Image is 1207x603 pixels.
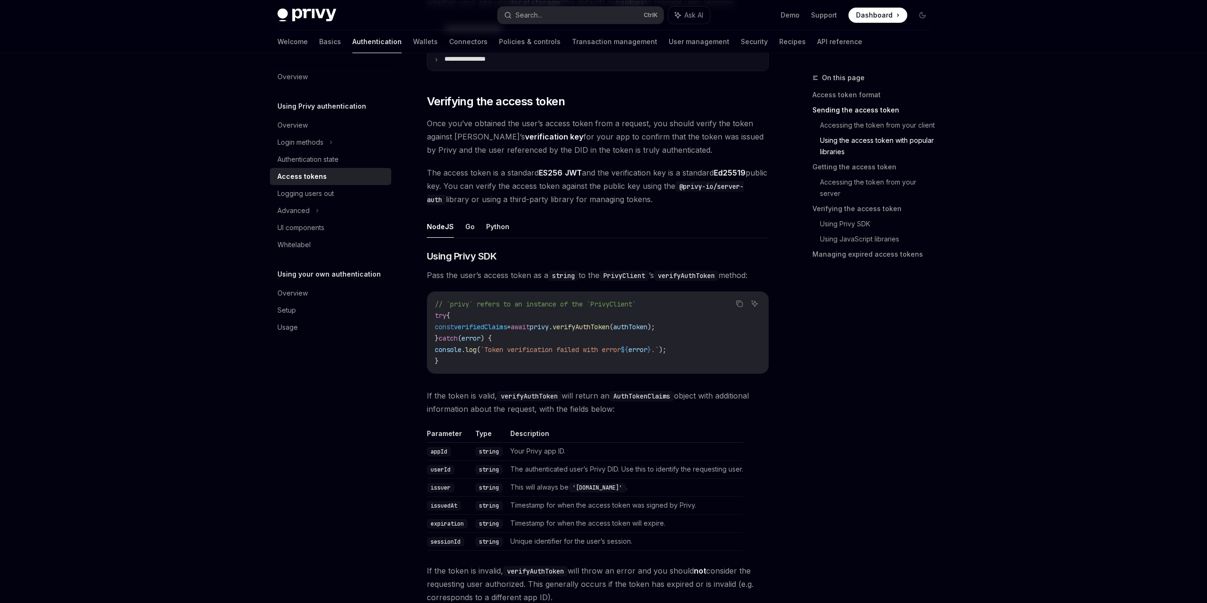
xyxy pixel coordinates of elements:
strong: not [694,566,706,575]
code: verifyAuthToken [503,566,568,576]
a: Using the access token with popular libraries [820,133,938,159]
code: string [475,465,503,474]
div: Access tokens [277,171,327,182]
code: userId [427,465,454,474]
span: } [435,357,439,365]
a: Policies & controls [499,30,561,53]
code: string [475,519,503,529]
span: Ctrl K [644,11,658,19]
div: Authentication state [277,154,339,165]
div: Overview [277,120,308,131]
a: Dashboard [848,8,907,23]
a: Access token format [812,87,938,102]
div: Usage [277,322,298,333]
span: ); [659,345,666,354]
a: Wallets [413,30,438,53]
span: Ask AI [684,10,703,20]
code: appId [427,447,451,456]
a: Overview [270,117,391,134]
th: Parameter [427,429,471,443]
div: Overview [277,288,308,299]
code: string [475,537,503,547]
span: Once you’ve obtained the user’s access token from a request, you should verify the token against ... [427,117,769,157]
span: Verifying the access token [427,94,565,109]
span: privy [530,323,549,331]
strong: verification key [525,132,583,141]
a: Transaction management [572,30,657,53]
a: Whitelabel [270,236,391,253]
span: ); [647,323,655,331]
span: catch [439,334,458,343]
span: await [511,323,530,331]
span: authToken [613,323,647,331]
a: Verifying the access token [812,201,938,216]
span: } [647,345,651,354]
a: Support [811,10,837,20]
h5: Using Privy authentication [277,101,366,112]
span: // `privy` refers to an instance of the `PrivyClient` [435,300,636,308]
a: Setup [270,302,391,319]
code: issuer [427,483,454,492]
td: The authenticated user’s Privy DID. Use this to identify the requesting user. [507,461,743,479]
span: Using Privy SDK [427,250,497,263]
button: Copy the contents from the code block [733,297,746,310]
code: AuthTokenClaims [609,391,674,401]
code: string [475,483,503,492]
span: The access token is a standard and the verification key is a standard public key. You can verify ... [427,166,769,206]
a: Security [741,30,768,53]
button: Search...CtrlK [498,7,663,24]
div: Search... [516,9,542,21]
a: Basics [319,30,341,53]
span: ( [609,323,613,331]
a: Overview [270,68,391,85]
span: `Token verification failed with error [480,345,621,354]
code: issuedAt [427,501,461,510]
span: error [628,345,647,354]
div: Setup [277,305,296,316]
button: Ask AI [668,7,710,24]
span: On this page [822,72,865,83]
span: . [549,323,553,331]
span: ${ [621,345,628,354]
span: Pass the user’s access token as a to the ’s method: [427,269,769,282]
a: Authentication [352,30,402,53]
span: console [435,345,461,354]
a: Authentication state [270,151,391,168]
button: Toggle dark mode [915,8,930,23]
th: Description [507,429,743,443]
div: Advanced [277,205,310,216]
a: API reference [817,30,862,53]
button: Go [465,215,475,238]
a: ES256 [539,168,562,178]
a: Welcome [277,30,308,53]
span: . [461,345,465,354]
span: If the token is valid, will return an object with additional information about the request, with ... [427,389,769,416]
button: NodeJS [427,215,454,238]
span: = [507,323,511,331]
button: Ask AI [748,297,761,310]
span: ( [477,345,480,354]
td: Timestamp for when the access token was signed by Privy. [507,497,743,515]
a: Usage [270,319,391,336]
a: Accessing the token from your client [820,118,938,133]
code: sessionId [427,537,464,547]
div: UI components [277,222,324,233]
a: Overview [270,285,391,302]
td: This will always be . [507,479,743,497]
span: ( [458,334,461,343]
h5: Using your own authentication [277,269,381,280]
a: Logging users out [270,185,391,202]
a: Managing expired access tokens [812,247,938,262]
span: const [435,323,454,331]
div: Logging users out [277,188,334,199]
th: Type [471,429,507,443]
img: dark logo [277,9,336,22]
a: Connectors [449,30,488,53]
code: string [475,447,503,456]
a: User management [669,30,729,53]
code: PrivyClient [599,270,649,281]
a: Getting the access token [812,159,938,175]
td: Your Privy app ID. [507,443,743,461]
a: Accessing the token from your server [820,175,938,201]
a: UI components [270,219,391,236]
